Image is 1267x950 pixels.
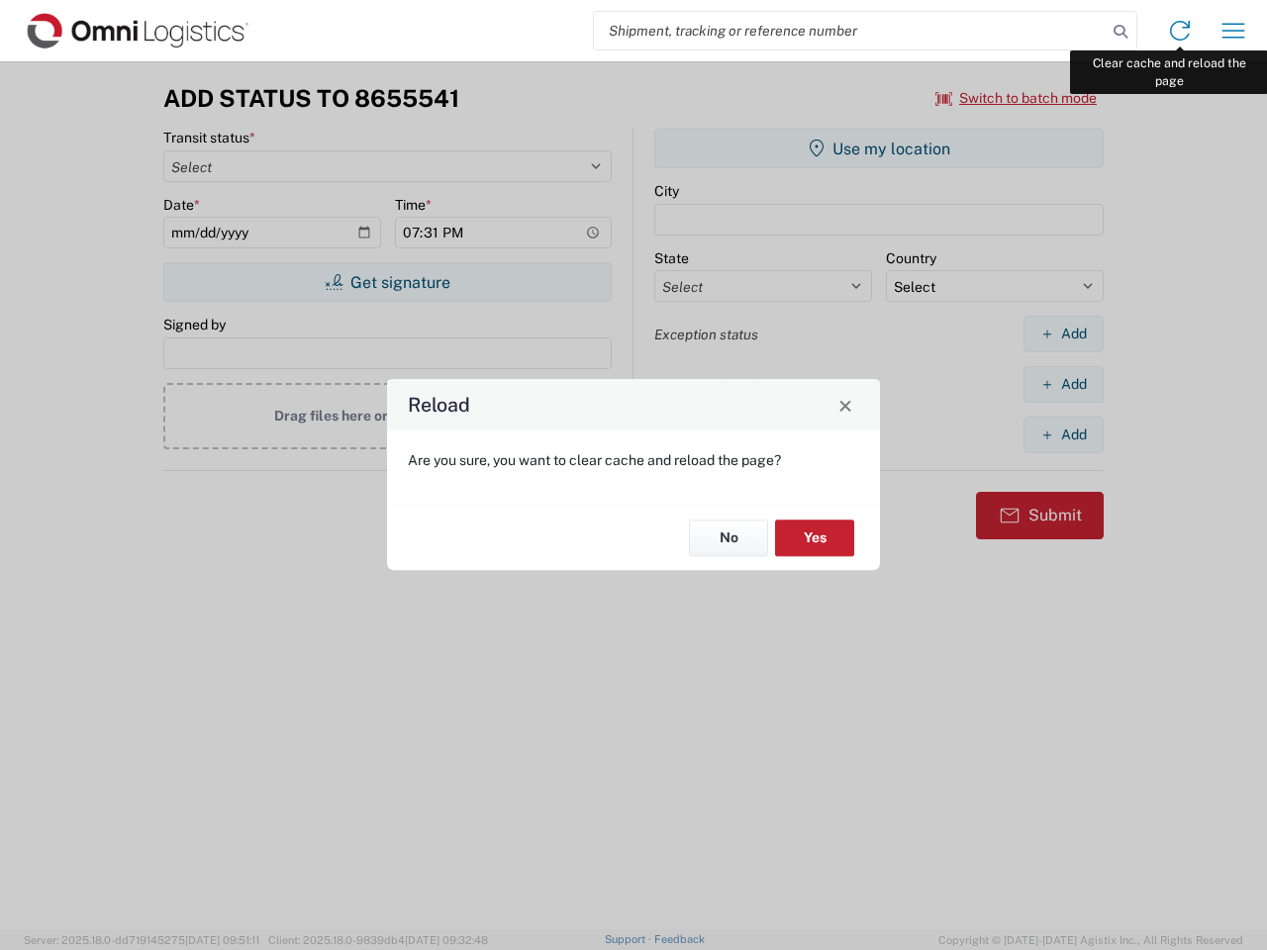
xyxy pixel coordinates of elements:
p: Are you sure, you want to clear cache and reload the page? [408,451,859,469]
button: Yes [775,520,854,556]
button: Close [831,391,859,419]
h4: Reload [408,391,470,420]
input: Shipment, tracking or reference number [594,12,1107,49]
button: No [689,520,768,556]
